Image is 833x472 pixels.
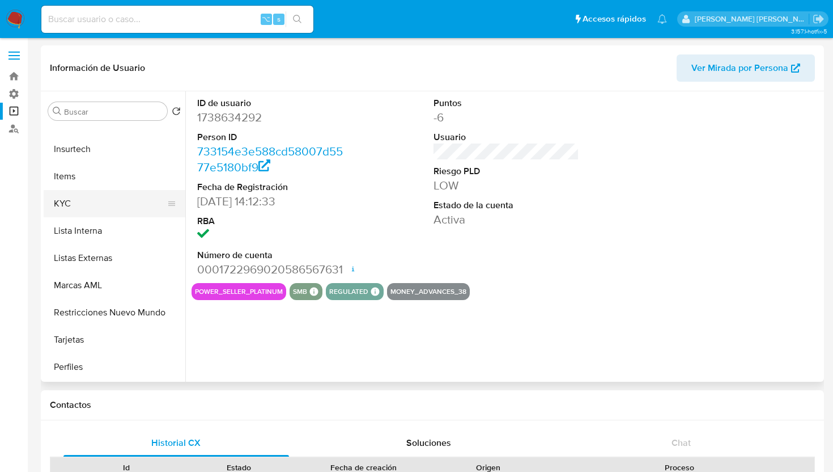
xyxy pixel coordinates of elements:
button: search-icon [286,11,309,27]
h1: Contactos [50,399,815,411]
span: Soluciones [406,436,451,449]
button: Tarjetas [44,326,185,353]
button: Insurtech [44,136,185,163]
button: Marcas AML [44,272,185,299]
dd: 1738634292 [197,109,343,125]
span: ⌥ [262,14,270,24]
button: power_seller_platinum [195,289,283,294]
dt: Usuario [433,131,580,144]
button: Buscar [53,107,62,116]
a: Salir [813,13,824,25]
dt: Estado de la cuenta [433,199,580,212]
dt: Fecha de Registración [197,181,343,193]
button: Listas Externas [44,245,185,272]
dd: [DATE] 14:12:33 [197,193,343,209]
span: Historial CX [151,436,201,449]
input: Buscar usuario o caso... [41,12,313,27]
span: Chat [671,436,691,449]
dt: Riesgo PLD [433,165,580,178]
dt: Puntos [433,97,580,109]
button: Items [44,163,185,190]
input: Buscar [64,107,163,117]
span: Accesos rápidos [583,13,646,25]
p: ariel.cabral@mercadolibre.com [695,14,809,24]
a: Notificaciones [657,14,667,24]
a: 733154e3e588cd58007d5577e5180bf9 [197,143,343,175]
button: Restricciones Nuevo Mundo [44,299,185,326]
dd: 0001722969020586567631 [197,262,343,277]
button: smb [293,289,307,294]
span: s [277,14,280,24]
dt: ID de usuario [197,97,343,109]
button: Lista Interna [44,217,185,245]
button: Volver al orden por defecto [172,107,181,119]
button: money_advances_38 [390,289,466,294]
dt: Person ID [197,131,343,144]
button: regulated [329,289,368,294]
span: Ver Mirada por Persona [691,54,788,82]
dt: Número de cuenta [197,249,343,262]
h1: Información de Usuario [50,62,145,74]
button: KYC [44,190,176,217]
dd: -6 [433,109,580,125]
dt: RBA [197,215,343,227]
button: Ver Mirada por Persona [677,54,815,82]
button: Perfiles [44,353,185,381]
dd: Activa [433,212,580,227]
dd: LOW [433,178,580,193]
